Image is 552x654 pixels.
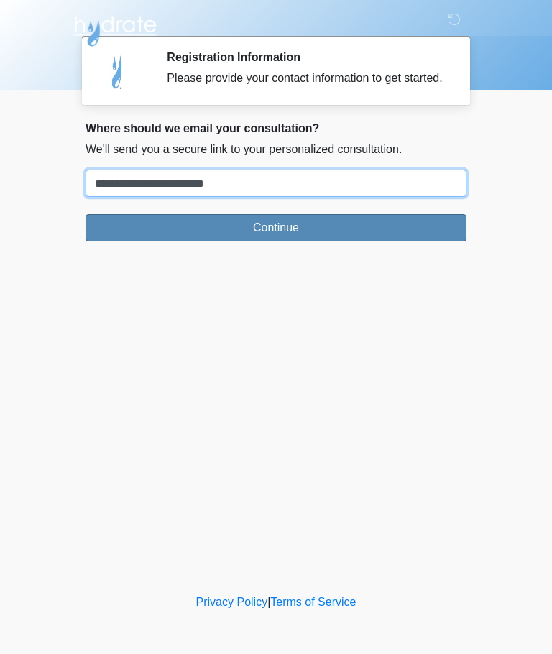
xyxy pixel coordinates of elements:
h2: Where should we email your consultation? [86,121,466,135]
a: Privacy Policy [196,596,268,608]
img: Agent Avatar [96,50,139,93]
img: Hydrate IV Bar - Arcadia Logo [71,11,159,47]
button: Continue [86,214,466,241]
a: Terms of Service [270,596,356,608]
div: Please provide your contact information to get started. [167,70,445,87]
p: We'll send you a secure link to your personalized consultation. [86,141,466,158]
a: | [267,596,270,608]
